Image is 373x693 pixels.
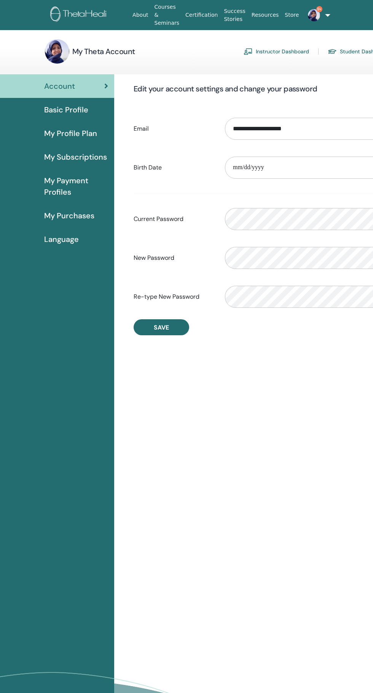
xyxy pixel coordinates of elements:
a: Instructor Dashboard [244,45,309,58]
img: default.jpg [45,39,69,64]
span: Language [44,234,79,245]
span: My Profile Plan [44,128,97,139]
span: My Subscriptions [44,151,107,163]
label: New Password [128,251,219,265]
label: Birth Date [128,160,219,175]
a: Certification [182,8,221,22]
label: Email [128,122,219,136]
img: default.jpg [308,9,320,21]
a: 9+ [302,3,321,27]
a: Success Stories [221,4,248,26]
span: My Payment Profiles [44,175,108,198]
a: About [129,8,151,22]
span: My Purchases [44,210,94,221]
img: graduation-cap.svg [328,48,337,55]
a: Resources [249,8,282,22]
label: Re-type New Password [128,290,219,304]
span: Save [154,323,169,331]
span: Basic Profile [44,104,88,115]
img: logo.png [50,6,122,24]
span: 9+ [316,6,322,12]
button: Save [134,319,189,335]
img: chalkboard-teacher.svg [244,48,253,55]
label: Current Password [128,212,219,226]
span: Account [44,80,75,92]
a: Store [282,8,302,22]
h3: My Theta Account [72,46,135,57]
